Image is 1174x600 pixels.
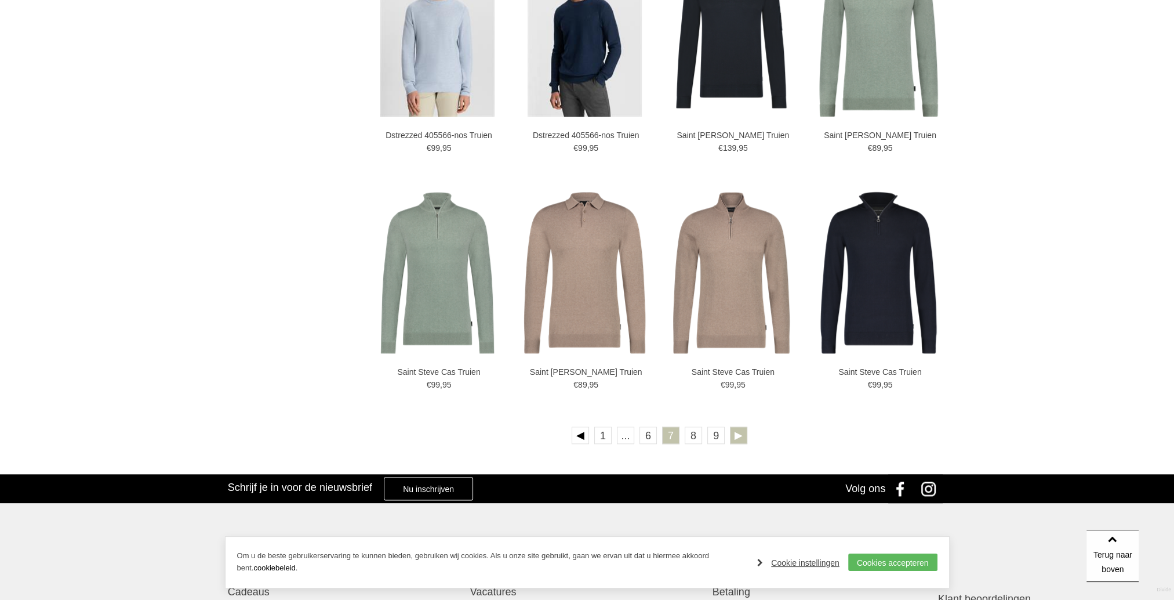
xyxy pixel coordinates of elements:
[431,143,440,153] span: 99
[228,585,461,599] a: Cadeaus
[237,550,746,574] p: Om u de beste gebruikerservaring te kunnen bieden, gebruiken wij cookies. Als u onze site gebruik...
[228,481,372,494] h3: Schrijf je in voor de nieuwsbrief
[440,380,442,389] span: ,
[578,380,587,389] span: 89
[375,130,503,140] a: Dstrezzed 405566-nos Truien
[1086,530,1139,582] a: Terug naar boven
[522,367,650,377] a: Saint [PERSON_NAME] Truien
[736,380,746,389] span: 95
[431,380,440,389] span: 99
[736,143,739,153] span: ,
[816,367,944,377] a: Saint Steve Cas Truien
[427,143,431,153] span: €
[573,143,578,153] span: €
[587,380,590,389] span: ,
[669,130,797,140] a: Saint [PERSON_NAME] Truien
[589,380,598,389] span: 95
[440,143,442,153] span: ,
[442,143,452,153] span: 95
[884,380,893,389] span: 95
[578,143,587,153] span: 99
[816,130,944,140] a: Saint [PERSON_NAME] Truien
[881,143,884,153] span: ,
[888,474,917,503] a: Facebook
[639,426,657,444] a: 6
[384,477,473,500] a: Nu inschrijven
[868,143,873,153] span: €
[872,380,881,389] span: 99
[845,474,885,503] div: Volg ons
[868,380,873,389] span: €
[739,143,748,153] span: 95
[917,474,946,503] a: Instagram
[669,367,797,377] a: Saint Steve Cas Truien
[427,380,431,389] span: €
[848,554,937,571] a: Cookies accepteren
[573,380,578,389] span: €
[667,188,795,353] img: Saint Steve Cas Truien
[1157,583,1171,597] a: Divide
[253,563,295,572] a: cookiebeleid
[757,554,839,572] a: Cookie instellingen
[662,426,679,444] a: 7
[721,380,725,389] span: €
[884,143,893,153] span: 95
[522,130,650,140] a: Dstrezzed 405566-nos Truien
[470,585,704,599] a: Vacatures
[718,143,723,153] span: €
[685,426,702,444] a: 8
[815,188,943,353] img: Saint Steve Cas Truien
[723,143,736,153] span: 139
[587,143,590,153] span: ,
[617,426,634,444] span: ...
[521,188,649,353] img: Saint Steve Berend Truien
[442,380,452,389] span: 95
[707,426,725,444] a: 9
[881,380,884,389] span: ,
[594,426,612,444] a: 1
[872,143,881,153] span: 89
[589,143,598,153] span: 95
[713,585,946,599] a: Betaling
[375,367,503,377] a: Saint Steve Cas Truien
[725,380,735,389] span: 99
[734,380,736,389] span: ,
[373,188,501,353] img: Saint Steve Cas Truien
